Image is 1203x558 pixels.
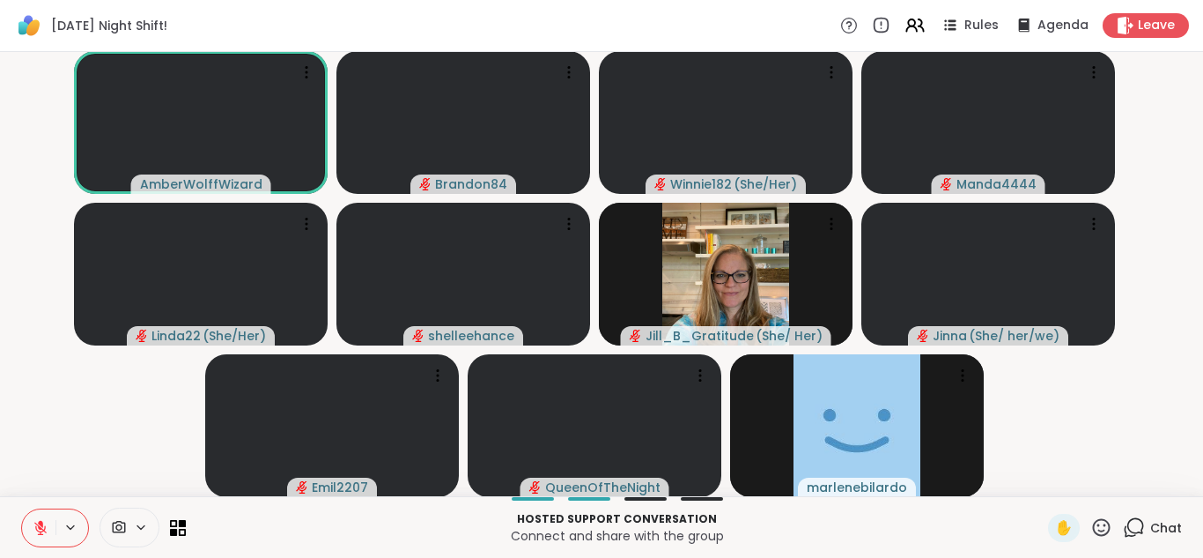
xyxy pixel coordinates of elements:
[662,203,789,346] img: Jill_B_Gratitude
[14,11,44,41] img: ShareWell Logomark
[140,175,262,193] span: AmberWolffWizard
[670,175,732,193] span: Winnie182
[756,327,823,345] span: ( She/ Her )
[419,178,432,190] span: audio-muted
[646,327,754,345] span: Jill_B_Gratitude
[933,327,967,345] span: Jinna
[630,330,642,342] span: audio-muted
[654,178,667,190] span: audio-muted
[203,327,266,345] span: ( She/Her )
[412,330,424,342] span: audio-muted
[1055,517,1073,539] span: ✋
[964,17,999,34] span: Rules
[956,175,1037,193] span: Manda4444
[136,330,148,342] span: audio-muted
[435,175,507,193] span: Brandon84
[793,354,920,497] img: marlenebilardo
[807,479,907,496] span: marlenebilardo
[529,481,542,494] span: audio-muted
[969,327,1059,345] span: ( She/ her/we )
[941,178,953,190] span: audio-muted
[545,479,661,496] span: QueenOfTheNight
[917,330,929,342] span: audio-muted
[296,481,308,494] span: audio-muted
[428,327,514,345] span: shelleehance
[1037,17,1089,34] span: Agenda
[196,527,1037,545] p: Connect and share with the group
[151,327,201,345] span: Linda22
[312,479,368,496] span: Emil2207
[1138,17,1175,34] span: Leave
[51,17,167,34] span: [DATE] Night Shift!
[734,175,797,193] span: ( She/Her )
[196,511,1037,527] p: Hosted support conversation
[1150,519,1182,537] span: Chat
